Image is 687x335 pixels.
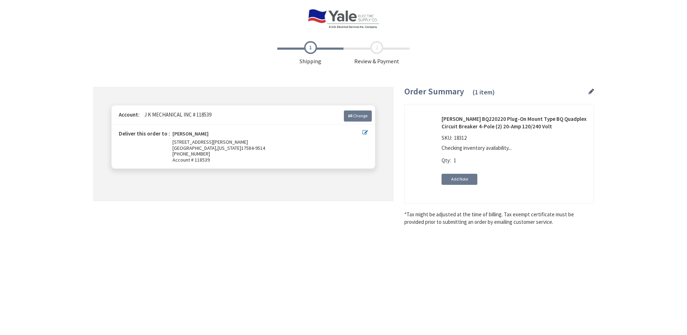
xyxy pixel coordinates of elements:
[404,211,594,226] : *Tax might be adjusted at the time of billing. Tax exempt certificate must be provided prior to s...
[343,41,410,65] span: Review & Payment
[218,145,241,151] span: [US_STATE]
[442,134,468,144] div: SKU:
[277,41,343,65] span: Shipping
[442,157,450,164] span: Qty
[172,139,248,145] span: [STREET_ADDRESS][PERSON_NAME]
[452,134,468,141] span: 18312
[404,86,464,97] span: Order Summary
[241,145,265,151] span: 17584-9514
[141,111,211,118] span: J K MECHANICAL INC # 118539
[172,131,209,139] strong: [PERSON_NAME]
[172,157,362,163] span: Account # 118539
[353,113,367,118] span: Change
[442,115,588,130] strong: [PERSON_NAME] BQ220220 Plug-On Mount Type BQ Quadplex Circuit Breaker 4-Pole (2) 20-Amp 120/240 Volt
[119,111,140,118] strong: Account:
[473,88,495,96] span: (1 item)
[172,145,218,151] span: [GEOGRAPHIC_DATA],
[344,110,372,121] a: Change
[172,151,210,157] span: [PHONE_NUMBER]
[442,144,585,152] p: Checking inventory availability...
[308,9,379,29] img: Yale Electric Supply Co.
[454,157,456,164] span: 1
[119,130,170,137] strong: Deliver this order to :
